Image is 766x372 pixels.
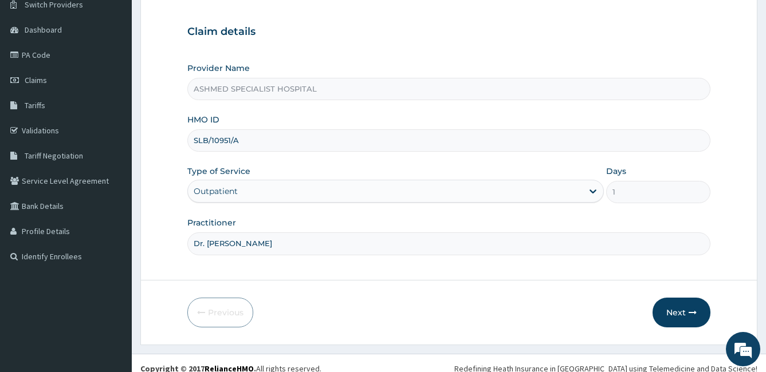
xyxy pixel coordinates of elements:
[187,217,236,228] label: Practitioner
[25,100,45,110] span: Tariffs
[60,64,193,79] div: Chat with us now
[187,232,711,255] input: Enter Name
[6,250,218,290] textarea: Type your message and hit 'Enter'
[606,165,626,177] label: Days
[188,6,215,33] div: Minimize live chat window
[21,57,46,86] img: d_794563401_company_1708531726252_794563401
[187,165,250,177] label: Type of Service
[25,75,47,85] span: Claims
[187,129,711,152] input: Enter HMO ID
[187,62,250,74] label: Provider Name
[194,185,238,197] div: Outpatient
[187,298,253,327] button: Previous
[25,151,83,161] span: Tariff Negotiation
[187,114,219,125] label: HMO ID
[66,113,158,228] span: We're online!
[653,298,710,327] button: Next
[25,25,62,35] span: Dashboard
[187,26,711,38] h3: Claim details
